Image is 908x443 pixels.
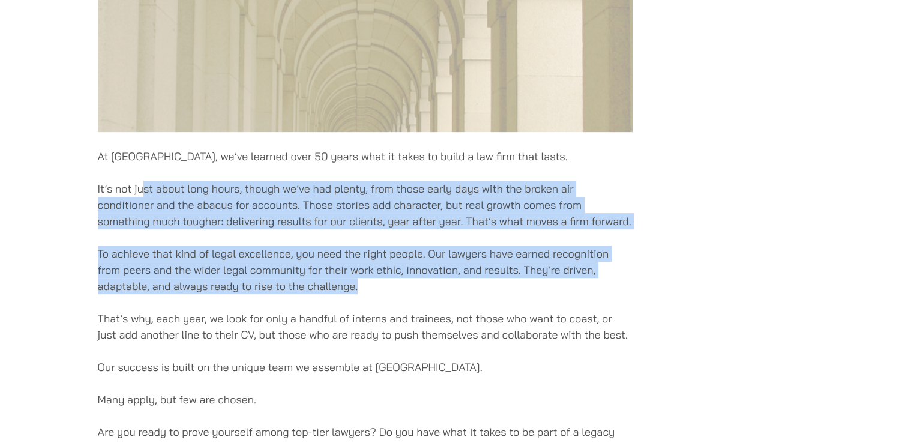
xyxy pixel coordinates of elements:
[98,148,633,164] p: At [GEOGRAPHIC_DATA], we’ve learned over 50 years what it takes to build a law firm that lasts.
[98,359,633,375] p: Our success is built on the unique team we assemble at [GEOGRAPHIC_DATA].
[98,246,633,294] p: To achieve that kind of legal excellence, you need the right people. Our lawyers have earned reco...
[98,181,633,229] p: It’s not just about long hours, though we’ve had plenty, from those early days with the broken ai...
[98,391,633,408] p: Many apply, but few are chosen.
[98,310,633,343] p: That’s why, each year, we look for only a handful of interns and trainees, not those who want to ...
